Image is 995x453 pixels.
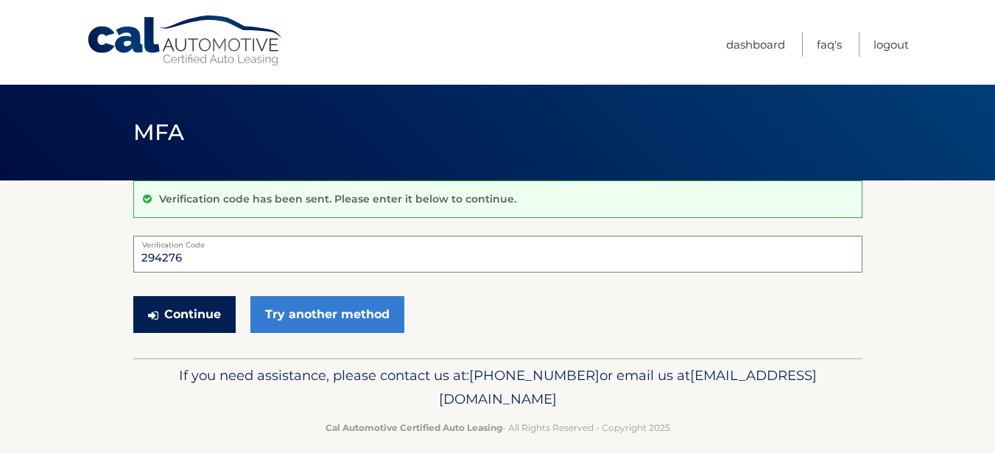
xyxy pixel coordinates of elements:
a: Try another method [250,296,404,333]
span: [EMAIL_ADDRESS][DOMAIN_NAME] [439,367,817,407]
strong: Cal Automotive Certified Auto Leasing [326,422,502,433]
a: Logout [873,32,909,57]
p: If you need assistance, please contact us at: or email us at [143,364,853,411]
a: FAQ's [817,32,842,57]
a: Dashboard [726,32,785,57]
button: Continue [133,296,236,333]
span: [PHONE_NUMBER] [469,367,600,384]
p: Verification code has been sent. Please enter it below to continue. [159,192,516,206]
p: - All Rights Reserved - Copyright 2025 [143,420,853,435]
label: Verification Code [133,236,862,247]
a: Cal Automotive [86,15,285,67]
input: Verification Code [133,236,862,273]
span: MFA [133,119,185,146]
